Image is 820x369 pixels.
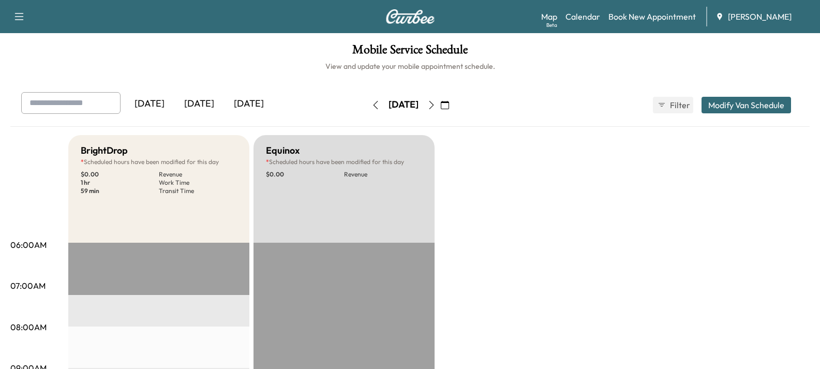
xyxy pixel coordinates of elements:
[159,170,237,179] p: Revenue
[10,279,46,292] p: 07:00AM
[541,10,557,23] a: MapBeta
[266,158,422,166] p: Scheduled hours have been modified for this day
[81,179,159,187] p: 1 hr
[81,187,159,195] p: 59 min
[10,43,810,61] h1: Mobile Service Schedule
[653,97,693,113] button: Filter
[670,99,689,111] span: Filter
[81,143,128,158] h5: BrightDrop
[266,170,344,179] p: $ 0.00
[159,179,237,187] p: Work Time
[702,97,791,113] button: Modify Van Schedule
[174,92,224,116] div: [DATE]
[728,10,792,23] span: [PERSON_NAME]
[159,187,237,195] p: Transit Time
[344,170,422,179] p: Revenue
[81,158,237,166] p: Scheduled hours have been modified for this day
[10,321,47,333] p: 08:00AM
[81,170,159,179] p: $ 0.00
[565,10,600,23] a: Calendar
[10,239,47,251] p: 06:00AM
[608,10,696,23] a: Book New Appointment
[125,92,174,116] div: [DATE]
[266,143,300,158] h5: Equinox
[546,21,557,29] div: Beta
[389,98,419,111] div: [DATE]
[10,61,810,71] h6: View and update your mobile appointment schedule.
[224,92,274,116] div: [DATE]
[385,9,435,24] img: Curbee Logo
